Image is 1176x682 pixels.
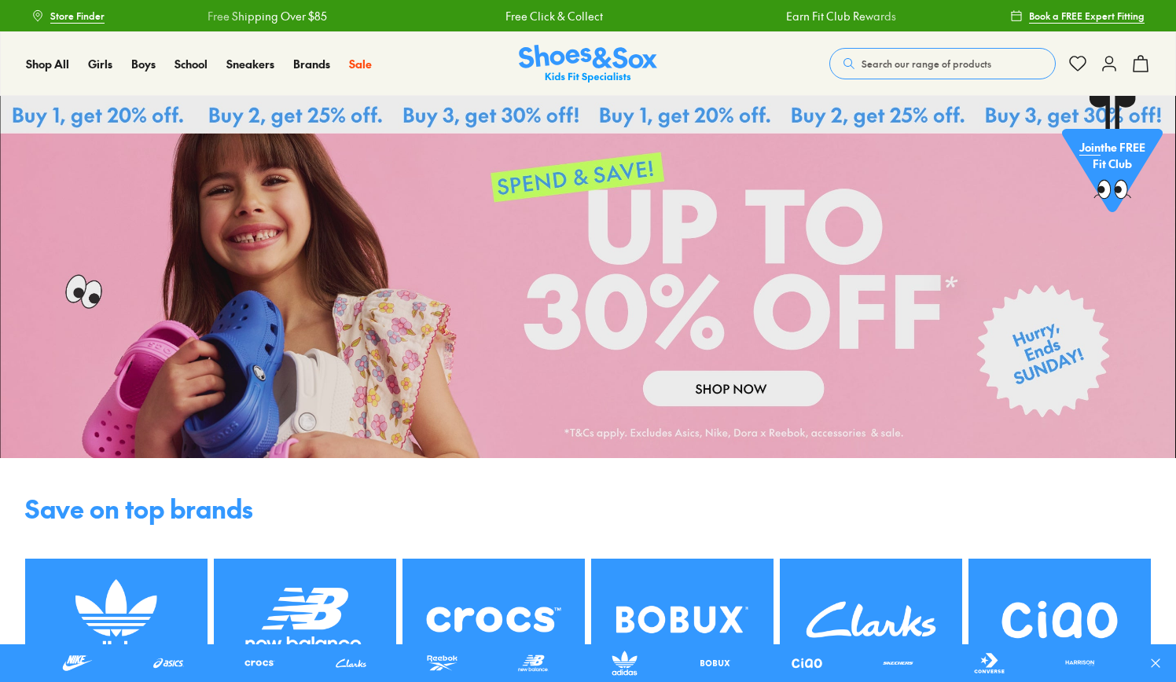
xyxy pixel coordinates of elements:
[349,56,372,72] a: Sale
[201,8,321,24] a: Free Shipping Over $85
[131,56,156,72] a: Boys
[25,559,208,680] img: SNS_WEBASSETS_1280x984__Brand_7_4d3d8e03-a91f-4015-a35e-fabdd5f06b27.png
[88,56,112,72] a: Girls
[519,45,657,83] a: Shoes & Sox
[829,48,1056,79] button: Search our range of products
[293,56,330,72] a: Brands
[1062,95,1163,221] a: Jointhe FREE Fit Club
[175,56,208,72] a: School
[31,2,105,30] a: Store Finder
[214,559,396,680] img: SNS_WEBASSETS_1280x984__Brand_8_072687a1-6812-4536-84da-40bdad0e27d7.png
[781,8,891,24] a: Earn Fit Club Rewards
[780,559,962,680] img: SNS_WEBASSETS_1280x984__Brand_10_3912ae85-fb3d-449b-b156-b817166d013b.png
[226,56,274,72] a: Sneakers
[402,559,585,680] img: SNS_WEBASSETS_1280x984__Brand_6_32476e78-ec93-4883-851d-7486025e12b2.png
[1062,126,1163,185] p: the FREE Fit Club
[50,9,105,23] span: Store Finder
[1029,9,1145,23] span: Book a FREE Expert Fitting
[499,8,597,24] a: Free Click & Collect
[968,559,1151,680] img: SNS_WEBASSETS_1280x984__Brand_11_42afe9cd-2f1f-4080-b932-0c5a1492f76f.png
[862,57,991,71] span: Search our range of products
[1079,139,1101,155] span: Join
[591,559,774,680] img: SNS_WEBASSETS_1280x984__Brand_9_e161dee9-03f0-4e35-815c-843dea00f972.png
[1010,2,1145,30] a: Book a FREE Expert Fitting
[519,45,657,83] img: SNS_Logo_Responsive.svg
[26,56,69,72] a: Shop All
